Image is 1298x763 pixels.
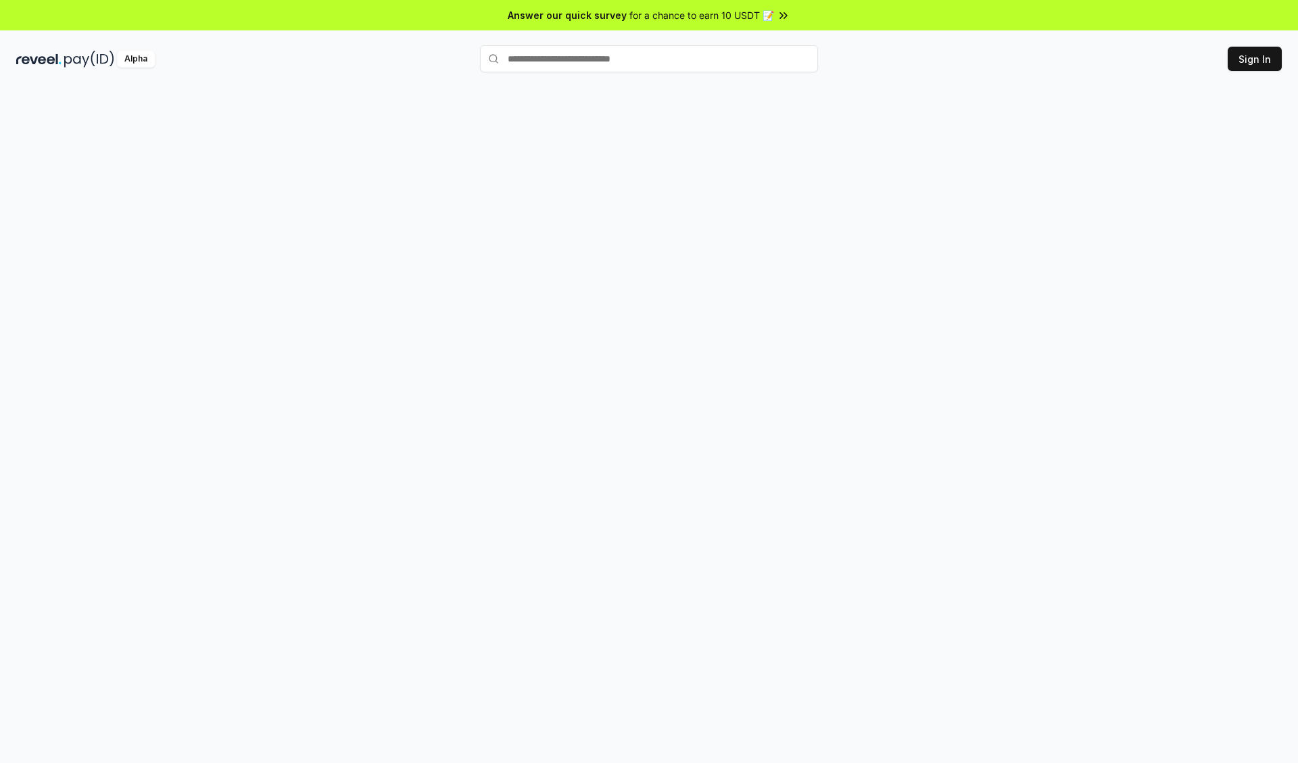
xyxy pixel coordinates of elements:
span: for a chance to earn 10 USDT 📝 [629,8,774,22]
button: Sign In [1228,47,1282,71]
div: Alpha [117,51,155,68]
img: reveel_dark [16,51,62,68]
img: pay_id [64,51,114,68]
span: Answer our quick survey [508,8,627,22]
